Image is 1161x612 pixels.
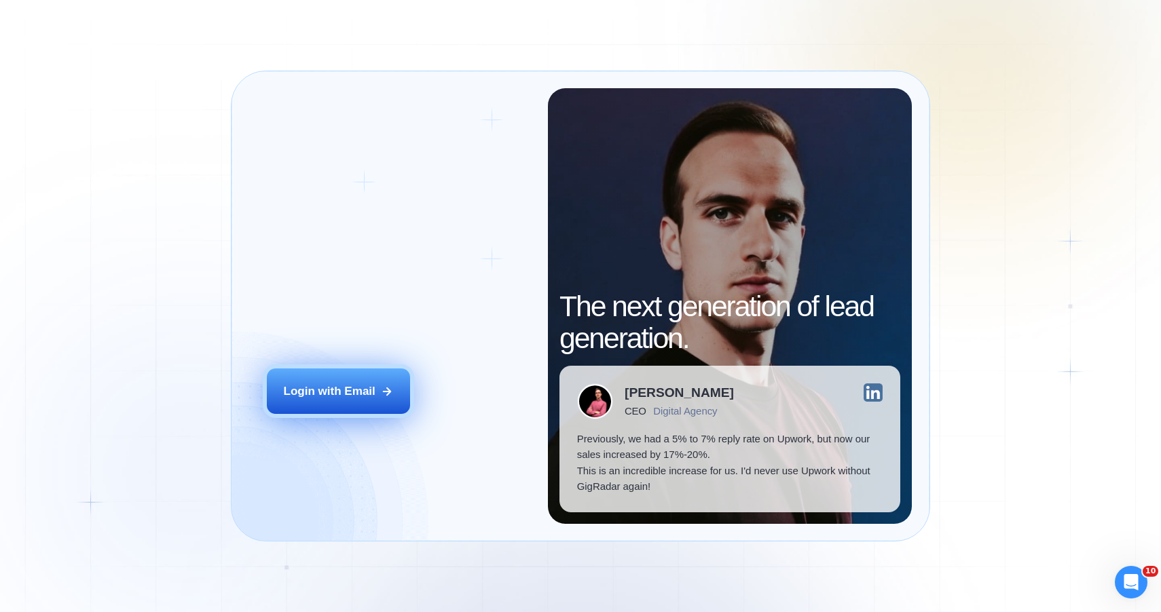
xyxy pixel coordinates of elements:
[625,386,734,399] div: [PERSON_NAME]
[625,405,646,417] div: CEO
[284,383,375,400] div: Login with Email
[1115,566,1147,598] iframe: Intercom live chat
[577,431,883,495] p: Previously, we had a 5% to 7% reply rate on Upwork, but now our sales increased by 17%-20%. This ...
[559,290,900,354] h2: The next generation of lead generation.
[653,405,717,417] div: Digital Agency
[1143,566,1158,577] span: 10
[267,368,411,413] button: Login with Email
